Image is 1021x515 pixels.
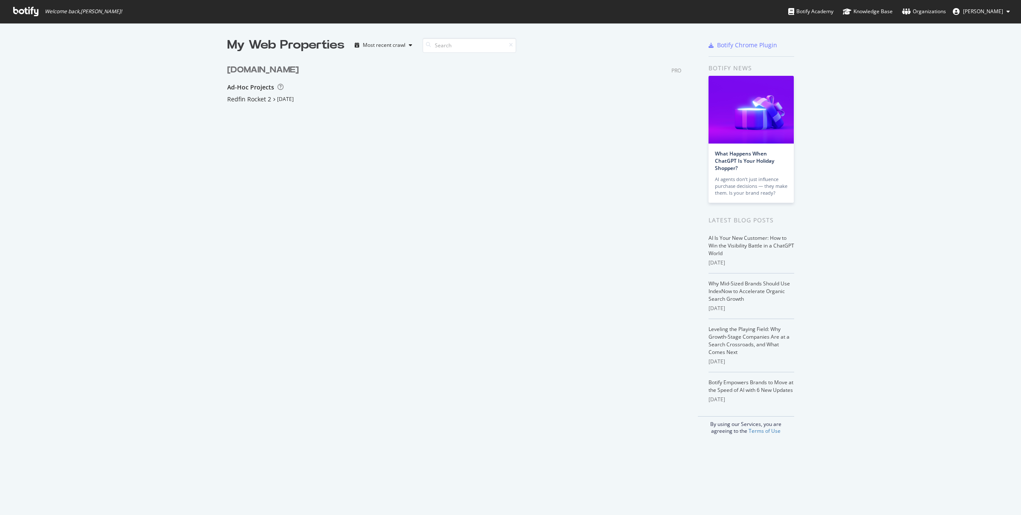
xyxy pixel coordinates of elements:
div: [DOMAIN_NAME] [227,64,299,76]
div: [DATE] [709,358,794,365]
div: Knowledge Base [843,7,893,16]
div: [DATE] [709,259,794,267]
a: Botify Chrome Plugin [709,41,777,49]
div: grid [227,54,688,174]
a: What Happens When ChatGPT Is Your Holiday Shopper? [715,150,774,172]
img: What Happens When ChatGPT Is Your Holiday Shopper? [709,76,794,144]
a: Why Mid-Sized Brands Should Use IndexNow to Accelerate Organic Search Growth [709,280,790,302]
button: Most recent crawl [351,38,416,52]
span: Welcome back, [PERSON_NAME] ! [45,8,122,15]
a: AI Is Your New Customer: How to Win the Visibility Battle in a ChatGPT World [709,234,794,257]
div: AI agents don’t just influence purchase decisions — they make them. Is your brand ready? [715,176,787,196]
a: Redfin Rocket 2 [227,95,271,104]
input: Search [422,38,516,53]
button: [PERSON_NAME] [946,5,1017,18]
a: Leveling the Playing Field: Why Growth-Stage Companies Are at a Search Crossroads, and What Comes... [709,325,790,356]
div: Ad-Hoc Projects [227,83,274,92]
div: Botify Academy [788,7,833,16]
div: By using our Services, you are agreeing to the [698,416,794,434]
a: Terms of Use [749,427,781,434]
span: Jacob Klein [963,8,1003,15]
div: [DATE] [709,396,794,403]
div: Botify news [709,63,794,73]
div: Organizations [902,7,946,16]
div: Latest Blog Posts [709,216,794,225]
a: [DATE] [277,95,294,103]
div: My Web Properties [227,37,344,54]
div: Botify Chrome Plugin [717,41,777,49]
div: [DATE] [709,305,794,312]
div: PRO [671,67,681,74]
a: Botify Empowers Brands to Move at the Speed of AI with 6 New Updates [709,379,793,394]
div: Most recent crawl [363,43,405,48]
